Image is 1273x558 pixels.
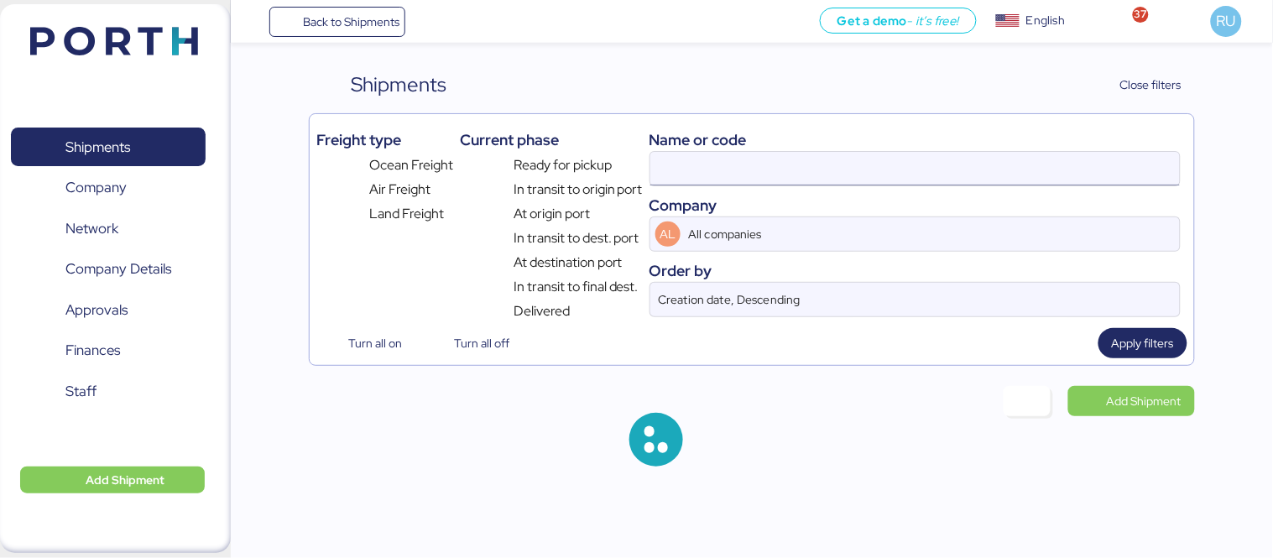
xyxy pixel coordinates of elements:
span: Ready for pickup [514,155,612,175]
button: Add Shipment [20,467,205,493]
div: Current phase [461,128,643,151]
span: Delivered [514,301,570,321]
button: Apply filters [1098,328,1187,358]
span: In transit to dest. port [514,228,639,248]
span: Turn all off [454,333,509,353]
span: Approvals [65,298,128,322]
button: Turn all on [316,328,415,358]
a: Back to Shipments [269,7,406,37]
span: Air Freight [370,180,431,200]
span: Network [65,216,118,241]
span: In transit to origin port [514,180,643,200]
div: Shipments [352,70,447,100]
span: Company [65,175,127,200]
span: AL [660,225,676,243]
a: Company Details [11,250,206,289]
span: Finances [65,338,120,362]
span: Ocean Freight [370,155,454,175]
span: Apply filters [1112,333,1174,353]
button: Menu [241,8,269,36]
span: Turn all on [348,333,402,353]
button: Turn all off [422,328,523,358]
button: Close filters [1086,70,1195,100]
div: Order by [650,259,1181,282]
span: Staff [65,379,97,404]
span: At destination port [514,253,623,273]
span: Close filters [1120,75,1182,95]
span: Company Details [65,257,171,281]
span: In transit to final dest. [514,277,639,297]
a: Staff [11,372,206,410]
span: Add Shipment [1107,391,1182,411]
span: RU [1217,10,1236,32]
a: Shipments [11,128,206,166]
div: Freight type [316,128,453,151]
a: Add Shipment [1068,386,1195,416]
div: Name or code [650,128,1181,151]
input: AL [686,217,1133,251]
a: Approvals [11,290,206,329]
a: Finances [11,331,206,370]
span: At origin port [514,204,590,224]
span: Land Freight [370,204,445,224]
div: Company [650,194,1181,216]
a: Network [11,209,206,248]
span: Add Shipment [86,470,164,490]
div: English [1026,12,1065,29]
a: Company [11,169,206,207]
span: Back to Shipments [303,12,399,32]
span: Shipments [65,135,130,159]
